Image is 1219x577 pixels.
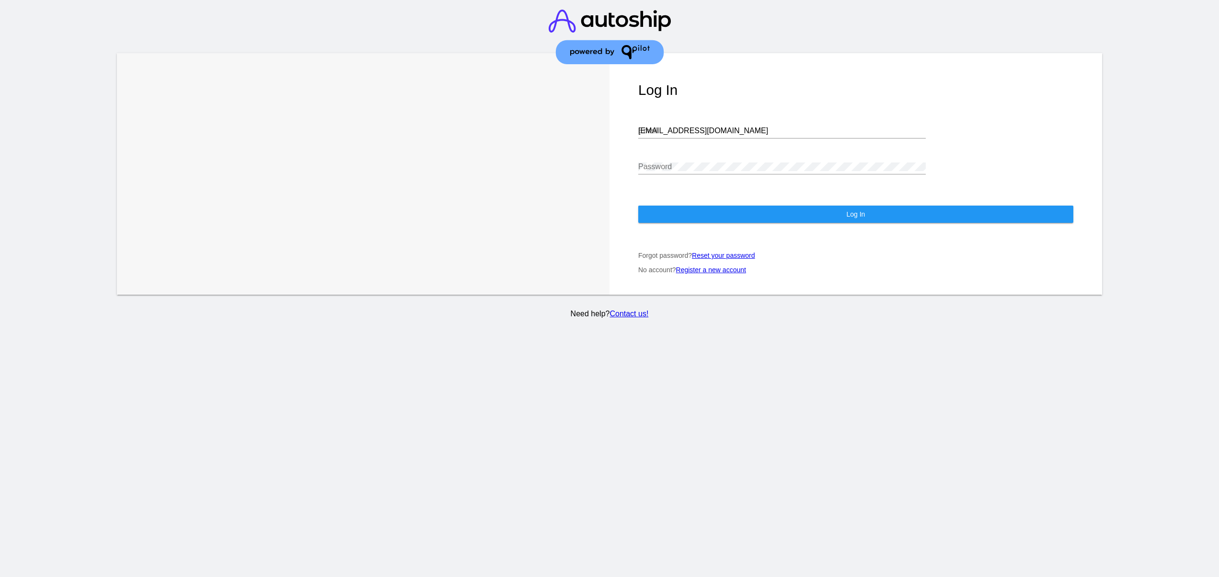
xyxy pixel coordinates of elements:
[676,266,746,274] a: Register a new account
[638,206,1073,223] button: Log In
[609,310,648,318] a: Contact us!
[692,252,755,259] a: Reset your password
[638,252,1073,259] p: Forgot password?
[846,210,865,218] span: Log In
[638,127,926,135] input: Email
[638,266,1073,274] p: No account?
[115,310,1104,318] p: Need help?
[638,82,1073,98] h1: Log In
